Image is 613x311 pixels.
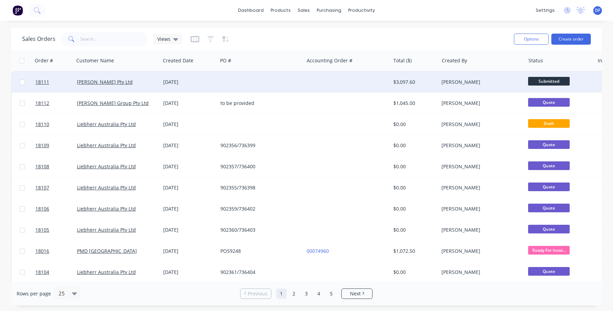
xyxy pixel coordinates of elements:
[220,100,297,107] div: to be provided
[345,5,378,16] div: productivity
[441,100,518,107] div: [PERSON_NAME]
[393,205,434,212] div: $0.00
[442,57,467,64] div: Created By
[528,140,570,149] span: Quote
[528,119,570,128] span: Draft
[528,204,570,212] span: Quote
[35,72,77,92] a: 18111
[35,205,49,212] span: 18106
[220,57,231,64] div: PO #
[35,177,77,198] a: 18107
[441,142,518,149] div: [PERSON_NAME]
[35,121,49,128] span: 18110
[35,248,49,255] span: 18016
[163,205,215,212] div: [DATE]
[77,121,136,127] a: Liebherr Australia Pty Ltd
[163,226,215,233] div: [DATE]
[528,267,570,276] span: Quote
[77,100,149,106] a: [PERSON_NAME] Group Pty Ltd
[35,226,49,233] span: 18105
[441,248,518,255] div: [PERSON_NAME]
[77,205,136,212] a: Liebherr Australia Pty Ltd
[326,288,336,299] a: Page 5
[532,5,558,16] div: settings
[393,163,434,170] div: $0.00
[35,184,49,191] span: 18107
[235,5,267,16] a: dashboard
[393,57,412,64] div: Total ($)
[595,7,600,14] span: DF
[289,288,299,299] a: Page 2
[35,135,77,156] a: 18109
[276,288,287,299] a: Page 1 is your current page
[393,269,434,276] div: $0.00
[551,34,591,45] button: Create order
[35,93,77,114] a: 18112
[240,290,271,297] a: Previous page
[163,121,215,128] div: [DATE]
[12,5,23,16] img: Factory
[35,163,49,170] span: 18108
[35,220,77,240] a: 18105
[35,142,49,149] span: 18109
[441,226,518,233] div: [PERSON_NAME]
[77,79,133,85] a: [PERSON_NAME] Pty Ltd
[35,100,49,107] span: 18112
[393,100,434,107] div: $1,045.00
[393,226,434,233] div: $0.00
[22,36,55,42] h1: Sales Orders
[313,5,345,16] div: purchasing
[157,35,170,43] span: Views
[307,57,352,64] div: Accounting Order #
[220,184,297,191] div: 902355/736398
[220,248,297,255] div: PO59248
[307,248,329,254] a: 00074960
[393,79,434,86] div: $3,097.60
[163,79,215,86] div: [DATE]
[76,57,114,64] div: Customer Name
[35,79,49,86] span: 18111
[393,184,434,191] div: $0.00
[163,57,193,64] div: Created Date
[35,114,77,135] a: 18110
[163,248,215,255] div: [DATE]
[35,57,53,64] div: Order #
[342,290,372,297] a: Next page
[35,156,77,177] a: 18108
[77,226,136,233] a: Liebherr Australia Pty Ltd
[163,142,215,149] div: [DATE]
[441,163,518,170] div: [PERSON_NAME]
[528,77,570,86] span: Submitted
[237,288,375,299] ul: Pagination
[220,163,297,170] div: 902357/736400
[35,269,49,276] span: 18104
[77,248,137,254] a: PMD [GEOGRAPHIC_DATA]
[35,198,77,219] a: 18106
[441,205,518,212] div: [PERSON_NAME]
[35,262,77,283] a: 18104
[35,241,77,261] a: 18016
[77,184,136,191] a: Liebherr Australia Pty Ltd
[301,288,312,299] a: Page 3
[220,269,297,276] div: 902361/736404
[77,142,136,149] a: Liebherr Australia Pty Ltd
[163,163,215,170] div: [DATE]
[314,288,324,299] a: Page 4
[294,5,313,16] div: sales
[393,142,434,149] div: $0.00
[77,163,136,170] a: Liebherr Australia Pty Ltd
[441,269,518,276] div: [PERSON_NAME]
[441,121,518,128] div: [PERSON_NAME]
[17,290,51,297] span: Rows per page
[248,290,268,297] span: Previous
[220,205,297,212] div: 902359/736402
[528,183,570,191] span: Quote
[163,269,215,276] div: [DATE]
[441,79,518,86] div: [PERSON_NAME]
[441,184,518,191] div: [PERSON_NAME]
[528,57,543,64] div: Status
[77,269,136,275] a: Liebherr Australia Pty Ltd
[528,225,570,233] span: Quote
[393,248,434,255] div: $1,072.50
[220,226,297,233] div: 902360/736403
